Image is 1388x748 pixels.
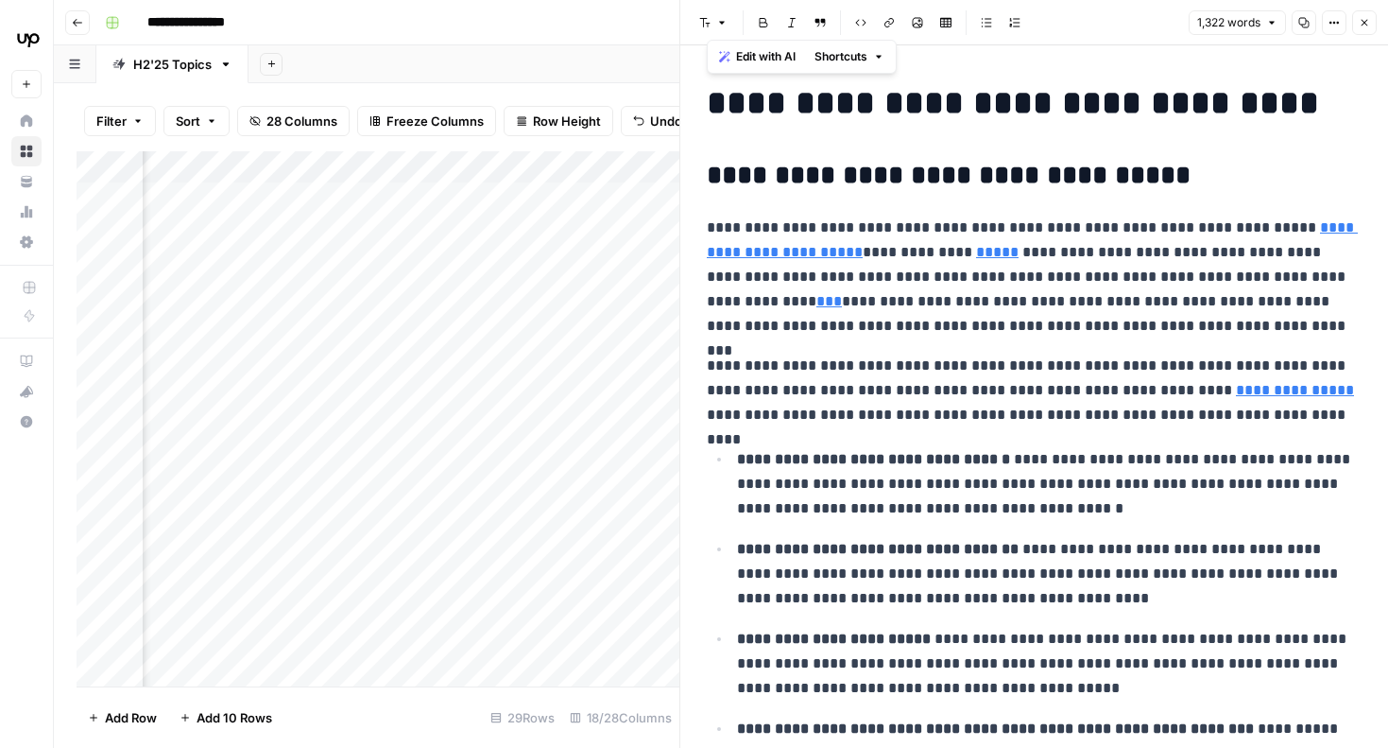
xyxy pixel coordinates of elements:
[483,703,562,733] div: 29 Rows
[176,112,200,130] span: Sort
[77,703,168,733] button: Add Row
[711,44,803,69] button: Edit with AI
[197,708,272,727] span: Add 10 Rows
[237,106,350,136] button: 28 Columns
[621,106,694,136] button: Undo
[96,112,127,130] span: Filter
[386,112,484,130] span: Freeze Columns
[11,376,42,407] button: What's new?
[533,112,601,130] span: Row Height
[504,106,613,136] button: Row Height
[562,703,679,733] div: 18/28 Columns
[814,48,867,65] span: Shortcuts
[11,15,42,62] button: Workspace: Upwork
[650,112,682,130] span: Undo
[105,708,157,727] span: Add Row
[266,112,337,130] span: 28 Columns
[11,227,42,257] a: Settings
[11,22,45,56] img: Upwork Logo
[1189,10,1286,35] button: 1,322 words
[11,106,42,136] a: Home
[11,346,42,376] a: AirOps Academy
[11,166,42,197] a: Your Data
[12,377,41,406] div: What's new?
[357,106,496,136] button: Freeze Columns
[1197,14,1260,31] span: 1,322 words
[133,55,212,74] div: H2'25 Topics
[11,407,42,437] button: Help + Support
[11,197,42,227] a: Usage
[96,45,248,83] a: H2'25 Topics
[807,44,892,69] button: Shortcuts
[736,48,796,65] span: Edit with AI
[168,703,283,733] button: Add 10 Rows
[11,136,42,166] a: Browse
[84,106,156,136] button: Filter
[163,106,230,136] button: Sort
